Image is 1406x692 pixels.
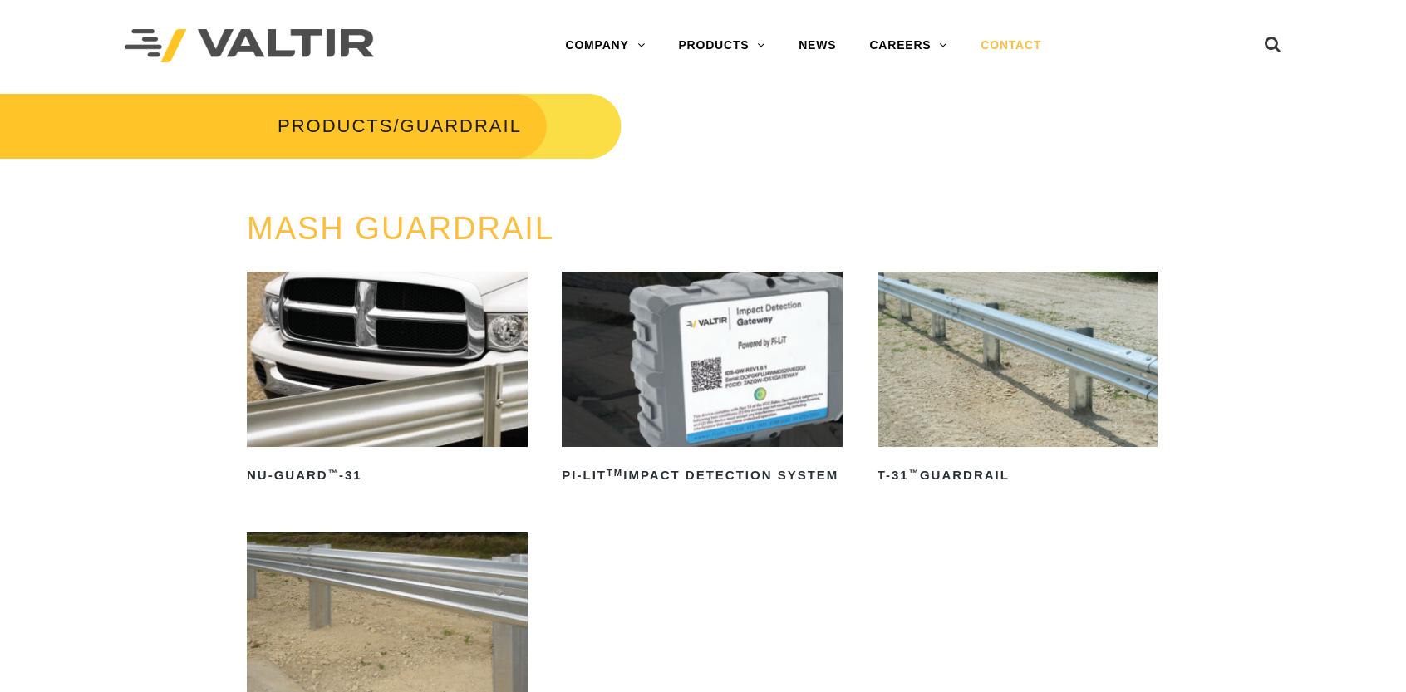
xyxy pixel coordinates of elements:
[278,115,393,136] a: PRODUCTS
[607,468,623,478] sup: TM
[247,462,528,488] h2: NU-GUARD -31
[782,29,853,62] a: NEWS
[853,29,964,62] a: CAREERS
[247,211,554,246] a: MASH GUARDRAIL
[878,462,1158,488] h2: T-31 Guardrail
[401,115,522,136] span: GUARDRAIL
[909,468,920,478] sup: ™
[548,29,661,62] a: COMPANY
[878,272,1158,488] a: T-31™Guardrail
[562,272,843,488] a: PI-LITTMImpact Detection System
[125,29,374,63] img: Valtir
[964,29,1058,62] a: CONTACT
[247,272,528,488] a: NU-GUARD™-31
[562,462,843,488] h2: PI-LIT Impact Detection System
[661,29,782,62] a: PRODUCTS
[328,468,339,478] sup: ™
